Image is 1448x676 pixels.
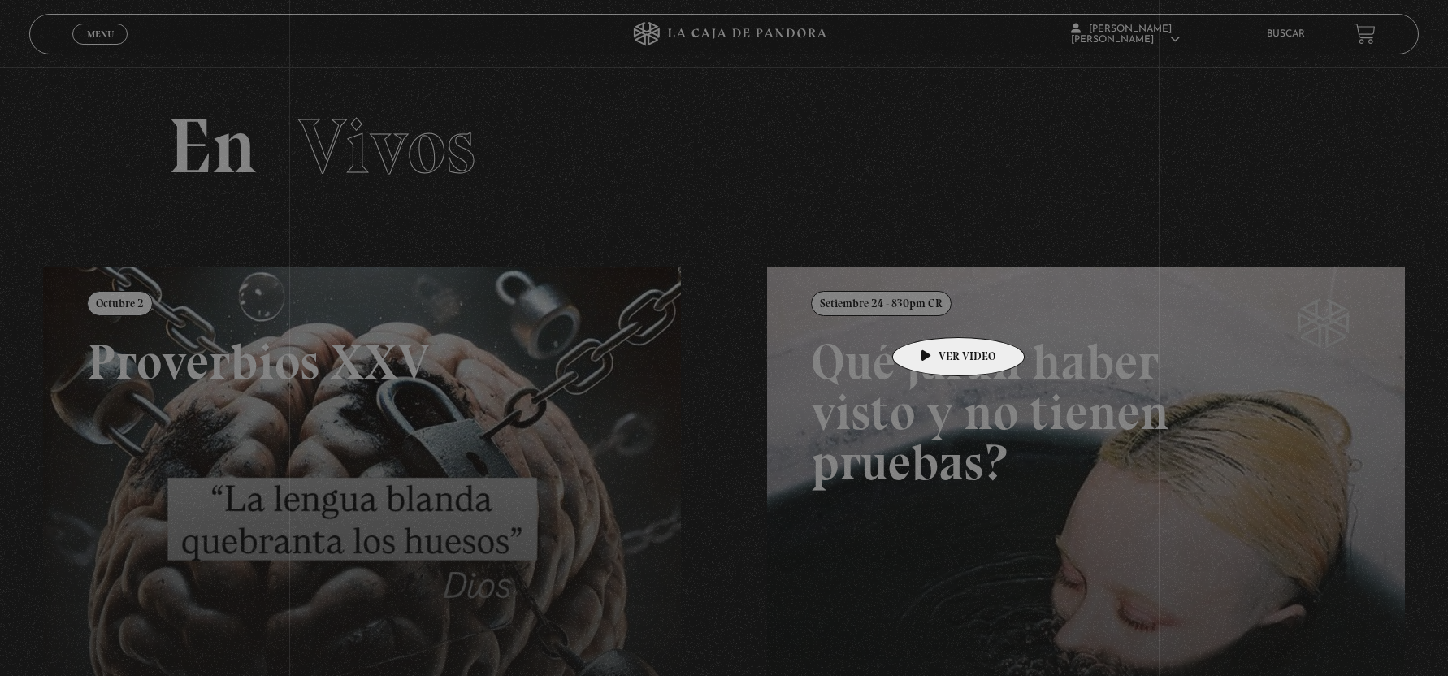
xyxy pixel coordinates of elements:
span: Cerrar [81,42,119,54]
a: View your shopping cart [1354,23,1376,45]
span: [PERSON_NAME] [PERSON_NAME] [1071,24,1180,45]
h2: En [168,108,1281,185]
span: Vivos [298,100,475,193]
span: Menu [87,29,114,39]
a: Buscar [1267,29,1305,39]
